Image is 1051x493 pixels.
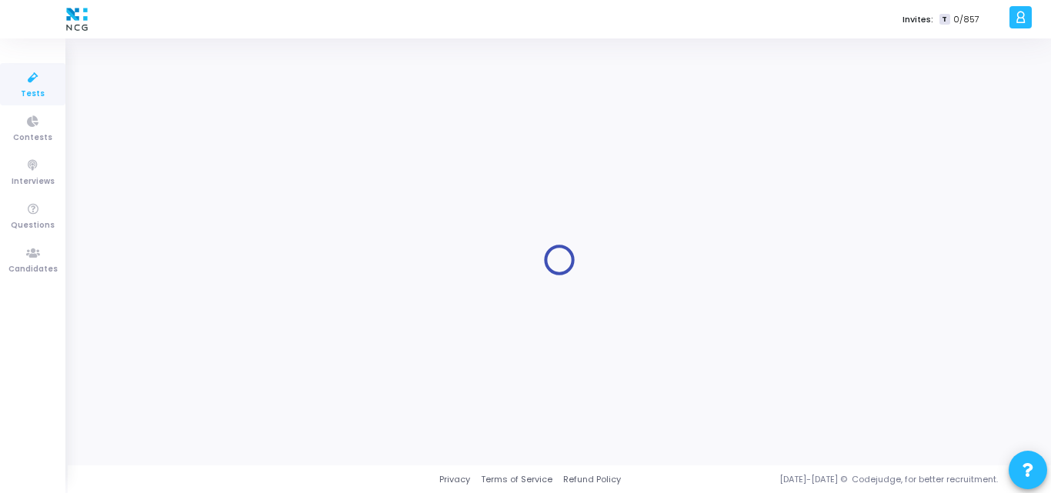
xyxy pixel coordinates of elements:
[13,132,52,145] span: Contests
[481,473,552,486] a: Terms of Service
[439,473,470,486] a: Privacy
[903,13,933,26] label: Invites:
[563,473,621,486] a: Refund Policy
[11,219,55,232] span: Questions
[621,473,1032,486] div: [DATE]-[DATE] © Codejudge, for better recruitment.
[939,14,949,25] span: T
[21,88,45,101] span: Tests
[62,4,92,35] img: logo
[12,175,55,188] span: Interviews
[953,13,979,26] span: 0/857
[8,263,58,276] span: Candidates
